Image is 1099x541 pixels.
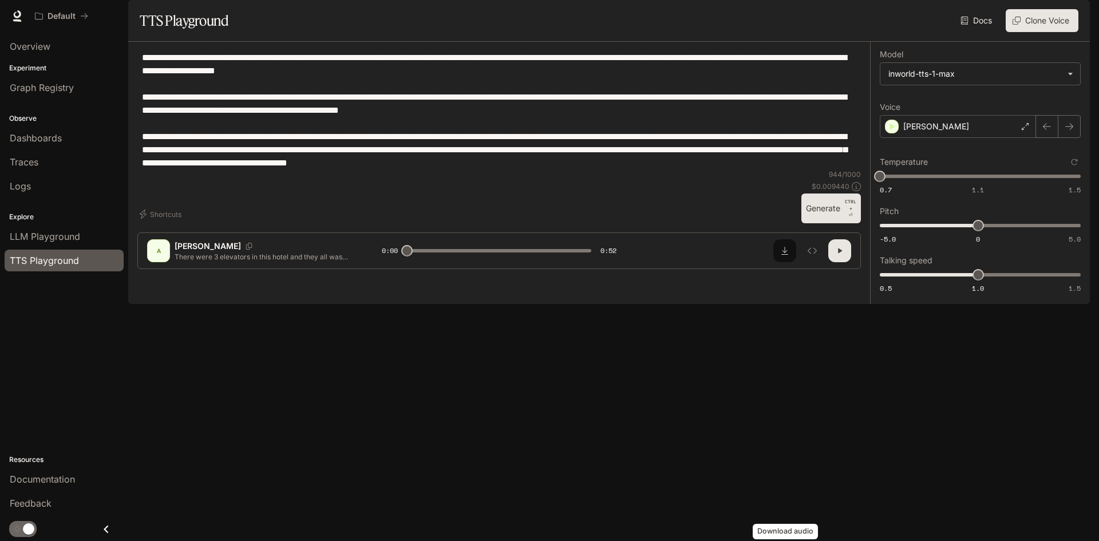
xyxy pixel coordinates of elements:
[137,205,186,223] button: Shortcuts
[903,121,969,132] p: [PERSON_NAME]
[753,524,818,539] div: Download audio
[801,239,824,262] button: Inspect
[801,194,861,223] button: GenerateCTRL +⏎
[880,185,892,195] span: 0.7
[880,283,892,293] span: 0.5
[241,243,257,250] button: Copy Voice ID
[175,240,241,252] p: [PERSON_NAME]
[880,158,928,166] p: Temperature
[880,234,896,244] span: -5.0
[845,198,856,212] p: CTRL +
[30,5,93,27] button: All workspaces
[48,11,76,21] p: Default
[972,185,984,195] span: 1.1
[958,9,997,32] a: Docs
[149,242,168,260] div: A
[1068,156,1081,168] button: Reset to default
[888,68,1062,80] div: inworld-tts-1-max
[600,245,616,256] span: 0:52
[1006,9,1078,32] button: Clone Voice
[845,198,856,219] p: ⏎
[880,50,903,58] p: Model
[880,103,900,111] p: Voice
[175,252,354,262] p: There were 3 elevators in this hotel and they all was stopped on different floors, but I figured ...
[880,256,932,264] p: Talking speed
[880,207,899,215] p: Pitch
[382,245,398,256] span: 0:00
[140,9,228,32] h1: TTS Playground
[1069,234,1081,244] span: 5.0
[1069,283,1081,293] span: 1.5
[773,239,796,262] button: Download audio
[972,283,984,293] span: 1.0
[880,63,1080,85] div: inworld-tts-1-max
[976,234,980,244] span: 0
[1069,185,1081,195] span: 1.5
